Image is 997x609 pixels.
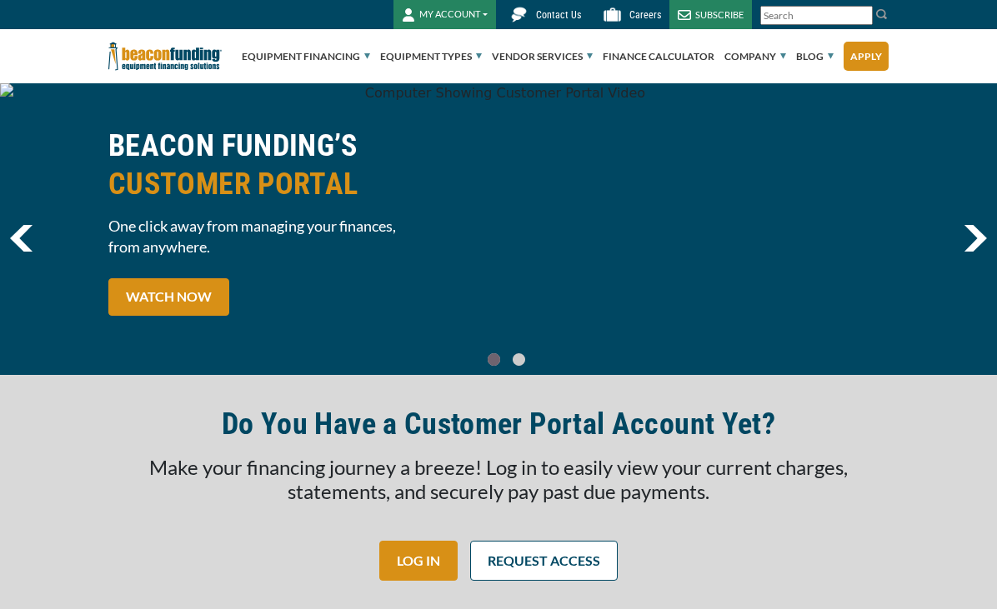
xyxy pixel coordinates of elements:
[108,165,488,203] span: CUSTOMER PORTAL
[629,9,661,21] span: Careers
[10,225,33,252] img: Left Navigator
[492,30,593,83] a: Vendor Services
[855,9,869,22] a: Clear search text
[964,225,987,252] img: Right Navigator
[108,216,488,257] span: One click away from managing your finances, from anywhere.
[108,29,222,83] img: Beacon Funding Corporation logo
[108,127,488,203] h2: BEACON FUNDING’S
[108,278,229,316] a: WATCH NOW
[509,352,529,367] a: Go To Slide 1
[380,30,482,83] a: Equipment Types
[964,225,987,252] a: next
[796,30,834,83] a: Blog
[149,455,848,503] span: Make your financing journey a breeze! Log in to easily view your current charges, statements, and...
[483,352,504,367] a: Go To Slide 0
[536,9,581,21] span: Contact Us
[844,42,889,71] a: Apply
[603,30,714,83] a: Finance Calculator
[724,30,786,83] a: Company
[470,541,618,581] a: REQUEST ACCESS
[222,405,775,443] h2: Do You Have a Customer Portal Account Yet?
[760,6,873,25] input: Search
[379,541,458,581] a: LOG IN
[242,30,370,83] a: Equipment Financing
[875,7,889,21] img: Search
[10,225,33,252] a: previous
